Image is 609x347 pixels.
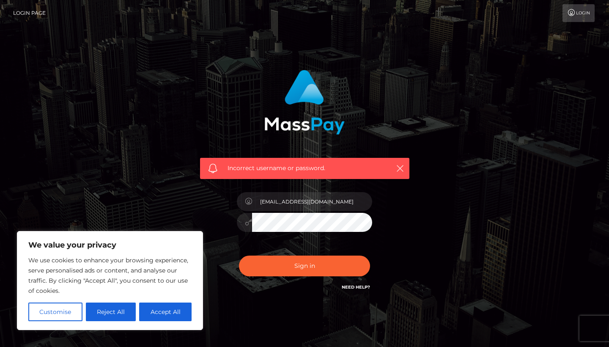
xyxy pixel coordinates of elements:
[239,256,370,276] button: Sign in
[228,164,382,173] span: Incorrect username or password.
[28,255,192,296] p: We use cookies to enhance your browsing experience, serve personalised ads or content, and analys...
[13,4,46,22] a: Login Page
[342,284,370,290] a: Need Help?
[28,240,192,250] p: We value your privacy
[86,303,136,321] button: Reject All
[28,303,82,321] button: Customise
[139,303,192,321] button: Accept All
[264,70,345,135] img: MassPay Login
[252,192,372,211] input: Username...
[562,4,595,22] a: Login
[17,231,203,330] div: We value your privacy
